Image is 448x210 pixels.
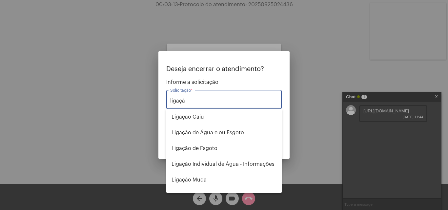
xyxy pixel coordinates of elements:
[166,66,282,73] p: Deseja encerrar o atendimento?
[172,141,276,156] span: Ligação de Esgoto
[172,188,276,203] span: Religação (informações sobre)
[170,98,278,104] input: Buscar solicitação
[172,109,276,125] span: Ligação Caiu
[172,156,276,172] span: Ligação Individual de Água - Informações
[172,172,276,188] span: Ligação Muda
[166,79,282,85] span: Informe a solicitação
[172,125,276,141] span: Ligação de Água e ou Esgoto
